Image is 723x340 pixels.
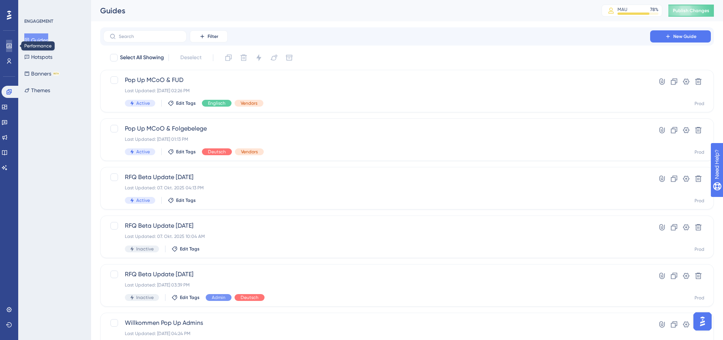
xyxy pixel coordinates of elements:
[695,149,704,155] div: Prod
[24,50,52,64] button: Hotspots
[125,185,628,191] div: Last Updated: 07. Okt. 2025 04:13 PM
[172,294,200,301] button: Edit Tags
[650,30,711,42] button: New Guide
[24,33,48,47] button: Guides
[673,33,696,39] span: New Guide
[176,149,196,155] span: Edit Tags
[173,51,208,65] button: Deselect
[24,67,60,80] button: BannersBETA
[125,270,628,279] span: RFQ Beta Update [DATE]
[100,5,583,16] div: Guides
[208,100,225,106] span: Englisch
[136,294,154,301] span: Inactive
[650,6,658,13] div: 78 %
[691,310,714,333] iframe: UserGuiding AI Assistant Launcher
[125,136,628,142] div: Last Updated: [DATE] 01:13 PM
[241,294,258,301] span: Deutsch
[695,101,704,107] div: Prod
[125,318,628,327] span: Willkommen Pop Up Admins
[208,33,218,39] span: Filter
[125,331,628,337] div: Last Updated: [DATE] 04:24 PM
[617,6,627,13] div: MAU
[241,149,258,155] span: Vendors
[180,294,200,301] span: Edit Tags
[695,246,704,252] div: Prod
[136,149,150,155] span: Active
[119,34,180,39] input: Search
[125,282,628,288] div: Last Updated: [DATE] 03:39 PM
[125,221,628,230] span: RFQ Beta Update [DATE]
[120,53,164,62] span: Select All Showing
[125,76,628,85] span: Pop Up MCoO & FUD
[125,124,628,133] span: Pop Up MCoO & Folgebelege
[125,173,628,182] span: RFQ Beta Update [DATE]
[673,8,709,14] span: Publish Changes
[168,149,196,155] button: Edit Tags
[180,246,200,252] span: Edit Tags
[136,197,150,203] span: Active
[18,2,47,11] span: Need Help?
[24,83,50,97] button: Themes
[176,100,196,106] span: Edit Tags
[180,53,202,62] span: Deselect
[190,30,228,42] button: Filter
[136,246,154,252] span: Inactive
[125,88,628,94] div: Last Updated: [DATE] 02:26 PM
[176,197,196,203] span: Edit Tags
[212,294,225,301] span: Admin
[136,100,150,106] span: Active
[24,18,53,24] div: ENGAGEMENT
[695,198,704,204] div: Prod
[125,233,628,239] div: Last Updated: 07. Okt. 2025 10:04 AM
[172,246,200,252] button: Edit Tags
[53,72,60,76] div: BETA
[668,5,714,17] button: Publish Changes
[241,100,257,106] span: Vendors
[168,100,196,106] button: Edit Tags
[695,295,704,301] div: Prod
[208,149,226,155] span: Deutsch
[168,197,196,203] button: Edit Tags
